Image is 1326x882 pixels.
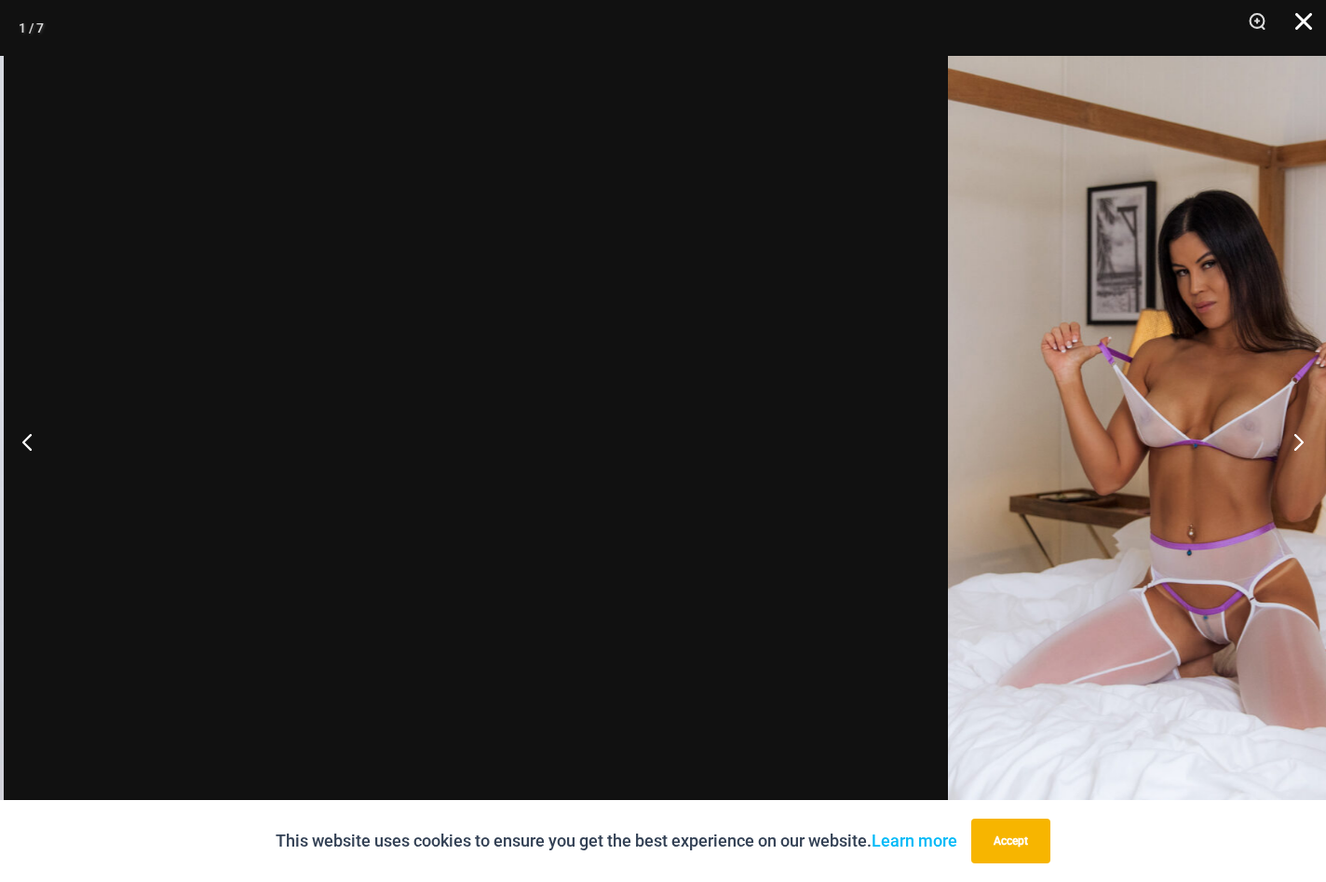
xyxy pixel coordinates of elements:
[1256,395,1326,488] button: Next
[276,827,957,855] p: This website uses cookies to ensure you get the best experience on our website.
[971,819,1050,863] button: Accept
[872,831,957,850] a: Learn more
[19,14,44,42] div: 1 / 7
